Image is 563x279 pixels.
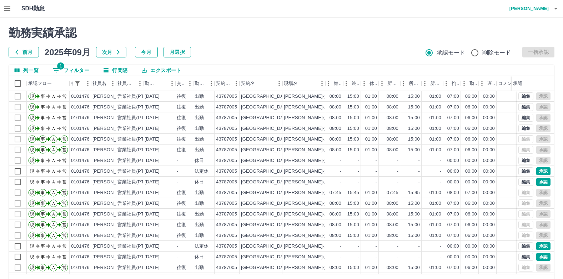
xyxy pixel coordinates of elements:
div: [DATE] [145,136,160,143]
text: 現 [30,190,34,195]
div: 往復 [177,125,186,132]
button: メニュー [167,78,177,89]
div: 08:00 [387,93,398,100]
div: 勤務 [461,76,479,91]
div: 43787005 [216,179,237,186]
text: Ａ [51,158,56,163]
div: 所定開始 [387,76,399,91]
div: 00:00 [483,189,495,196]
div: [PERSON_NAME] [92,115,131,121]
div: 00:00 [483,168,495,175]
div: [PERSON_NAME] [92,168,131,175]
div: - [177,179,178,186]
div: 15:45 [347,189,359,196]
text: 事 [41,147,45,152]
div: [PERSON_NAME] [92,93,131,100]
div: 営業社員(PT契約) [117,157,155,164]
button: メニュー [206,78,217,89]
div: 06:00 [465,115,477,121]
text: 現 [30,179,34,184]
div: 07:45 [330,189,341,196]
div: 拘束 [443,76,461,91]
button: ソート [157,78,167,88]
div: [DATE] [145,189,160,196]
div: 契約コード [216,76,231,91]
h2: 勤務実績承認 [9,26,554,40]
text: 事 [41,105,45,110]
div: 00:00 [483,179,495,186]
div: 00:00 [465,168,477,175]
div: [GEOGRAPHIC_DATA] [241,93,290,100]
div: - [418,157,420,164]
div: 拘束 [452,76,459,91]
button: 承認 [536,242,551,250]
div: 01:00 [429,93,441,100]
button: エクスポート [136,65,187,76]
div: [PERSON_NAME] [92,125,131,132]
div: 出勤 [195,147,204,153]
text: Ａ [51,115,56,120]
div: 43787005 [216,115,237,121]
div: 15:00 [408,136,420,143]
div: 00:00 [483,125,495,132]
button: 編集 [518,253,533,261]
div: - [340,157,341,164]
div: 01:00 [429,147,441,153]
div: 休憩 [370,76,377,91]
div: 08:00 [330,136,341,143]
div: 遅刻等 [487,76,495,91]
div: [PERSON_NAME] [92,104,131,111]
text: 営 [62,94,66,99]
h5: 2025年09月 [45,47,90,57]
div: 15:00 [408,147,420,153]
div: 承認フロー [27,76,70,91]
div: [PERSON_NAME]小学校 [284,168,337,175]
div: - [397,168,398,175]
text: 現 [30,115,34,120]
div: 43787005 [216,168,237,175]
div: 01:00 [429,189,441,196]
div: 06:00 [465,104,477,111]
div: 00:00 [447,168,459,175]
div: 00:00 [483,115,495,121]
div: 営業社員(PT契約) [117,93,155,100]
div: 出勤 [195,115,204,121]
div: 契約名 [241,76,255,91]
div: [PERSON_NAME]小学校 [284,179,337,186]
div: [GEOGRAPHIC_DATA] [241,179,290,186]
div: 08:00 [387,136,398,143]
div: 01:00 [365,147,377,153]
div: 15:00 [347,136,359,143]
div: 0101476 [71,189,90,196]
text: 営 [62,169,66,174]
div: - [376,179,377,186]
div: [DATE] [145,157,160,164]
div: 所定休憩 [422,76,443,91]
div: 休憩 [361,76,379,91]
text: Ａ [51,126,56,131]
button: フィルター表示 [47,65,95,76]
button: メニュー [274,78,285,89]
button: メニュー [135,78,145,89]
button: メニュー [107,78,118,89]
div: 営業社員(PT契約) [117,115,155,121]
div: 00:00 [483,157,495,164]
text: 現 [30,126,34,131]
div: 07:00 [447,93,459,100]
div: [PERSON_NAME]小学校 [284,136,337,143]
text: 事 [41,137,45,142]
button: 承認 [536,167,551,175]
div: 終業 [343,76,361,91]
button: 次月 [96,47,126,57]
button: 行間隔 [98,65,133,76]
div: 0101476 [71,93,90,100]
div: 往復 [177,189,186,196]
div: 勤務区分 [195,76,206,91]
div: 往復 [177,147,186,153]
button: 前月 [9,47,39,57]
div: [GEOGRAPHIC_DATA] [241,147,290,153]
div: 06:00 [465,93,477,100]
div: 07:00 [447,136,459,143]
div: [GEOGRAPHIC_DATA] [241,104,290,111]
div: 出勤 [195,104,204,111]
